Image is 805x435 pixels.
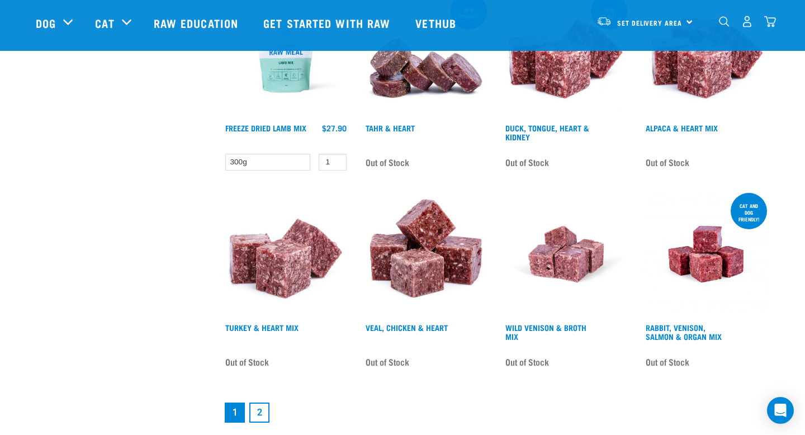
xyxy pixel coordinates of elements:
img: user.png [741,16,753,27]
div: $27.90 [322,124,347,133]
img: Rabbit Venison Salmon Organ 1688 [643,191,770,318]
a: Turkey & Heart Mix [225,325,299,329]
a: Get started with Raw [252,1,404,45]
span: Out of Stock [646,353,689,370]
span: Out of Stock [505,353,549,370]
a: Wild Venison & Broth Mix [505,325,586,338]
span: Out of Stock [505,154,549,171]
span: Out of Stock [366,154,409,171]
img: home-icon-1@2x.png [719,16,730,27]
a: Alpaca & Heart Mix [646,126,718,130]
img: 1137 Veal Chicken Heart Mix 01 [363,191,490,318]
a: Raw Education [143,1,252,45]
a: Goto page 2 [249,403,269,423]
a: Cat [95,15,114,31]
img: home-icon@2x.png [764,16,776,27]
span: Out of Stock [646,154,689,171]
span: Out of Stock [366,353,409,370]
a: Dog [36,15,56,31]
nav: pagination [222,400,769,425]
div: Open Intercom Messenger [767,397,794,424]
a: Vethub [404,1,470,45]
img: Vension and heart [503,191,629,318]
input: 1 [319,154,347,171]
a: Tahr & Heart [366,126,415,130]
a: Freeze Dried Lamb Mix [225,126,306,130]
div: Cat and dog friendly! [731,197,767,228]
a: Rabbit, Venison, Salmon & Organ Mix [646,325,722,338]
a: Duck, Tongue, Heart & Kidney [505,126,589,139]
span: Set Delivery Area [617,21,682,25]
img: Pile Of Cubed Turkey Heart Mix For Pets [222,191,349,318]
a: Veal, Chicken & Heart [366,325,448,329]
a: Page 1 [225,403,245,423]
span: Out of Stock [225,353,269,370]
img: van-moving.png [596,16,612,26]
